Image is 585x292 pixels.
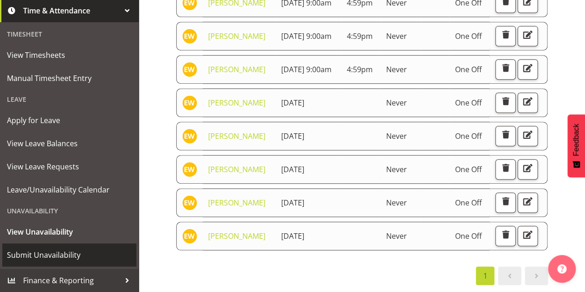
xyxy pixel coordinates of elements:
[2,201,136,220] div: Unavailability
[7,48,132,62] span: View Timesheets
[182,29,197,43] img: enrica-walsh11863.jpg
[517,159,538,180] button: Edit Unavailability
[2,220,136,243] a: View Unavailability
[386,31,407,41] span: Never
[557,264,567,273] img: help-xxl-2.png
[495,26,516,46] button: Delete Unavailability
[386,198,407,208] span: Never
[495,93,516,113] button: Delete Unavailability
[455,131,482,141] span: One Off
[7,160,132,174] span: View Leave Requests
[281,64,332,75] span: [DATE] 9:00am
[517,193,538,213] button: Edit Unavailability
[23,273,120,287] span: Finance & Reporting
[455,31,482,41] span: One Off
[455,231,482,241] span: One Off
[2,243,136,267] a: Submit Unavailability
[208,131,265,141] a: [PERSON_NAME]
[182,129,197,143] img: enrica-walsh11863.jpg
[23,4,120,18] span: Time & Attendance
[7,71,132,85] span: Manual Timesheet Entry
[455,164,482,174] span: One Off
[208,31,265,41] a: [PERSON_NAME]
[281,164,304,174] span: [DATE]
[517,226,538,246] button: Edit Unavailability
[7,183,132,197] span: Leave/Unavailability Calendar
[386,131,407,141] span: Never
[2,25,136,43] div: Timesheet
[281,31,332,41] span: [DATE] 9:00am
[2,155,136,178] a: View Leave Requests
[495,59,516,80] button: Delete Unavailability
[517,93,538,113] button: Edit Unavailability
[281,198,304,208] span: [DATE]
[7,248,132,262] span: Submit Unavailability
[208,231,265,241] a: [PERSON_NAME]
[7,137,132,150] span: View Leave Balances
[386,164,407,174] span: Never
[182,195,197,210] img: enrica-walsh11863.jpg
[517,126,538,146] button: Edit Unavailability
[281,98,304,108] span: [DATE]
[517,59,538,80] button: Edit Unavailability
[182,162,197,177] img: enrica-walsh11863.jpg
[2,90,136,109] div: Leave
[208,164,265,174] a: [PERSON_NAME]
[2,132,136,155] a: View Leave Balances
[386,231,407,241] span: Never
[208,64,265,75] a: [PERSON_NAME]
[455,64,482,75] span: One Off
[182,95,197,110] img: enrica-walsh11863.jpg
[347,64,373,75] span: 4:59pm
[347,31,373,41] span: 4:59pm
[2,109,136,132] a: Apply for Leave
[2,43,136,67] a: View Timesheets
[7,113,132,127] span: Apply for Leave
[182,62,197,77] img: enrica-walsh11863.jpg
[281,231,304,241] span: [DATE]
[517,26,538,46] button: Edit Unavailability
[495,126,516,146] button: Delete Unavailability
[386,64,407,75] span: Never
[2,67,136,90] a: Manual Timesheet Entry
[7,225,132,239] span: View Unavailability
[208,198,265,208] a: [PERSON_NAME]
[455,198,482,208] span: One Off
[386,98,407,108] span: Never
[572,124,580,156] span: Feedback
[208,98,265,108] a: [PERSON_NAME]
[2,178,136,201] a: Leave/Unavailability Calendar
[281,131,304,141] span: [DATE]
[567,114,585,177] button: Feedback - Show survey
[495,226,516,246] button: Delete Unavailability
[495,193,516,213] button: Delete Unavailability
[182,229,197,243] img: enrica-walsh11863.jpg
[455,98,482,108] span: One Off
[495,159,516,180] button: Delete Unavailability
